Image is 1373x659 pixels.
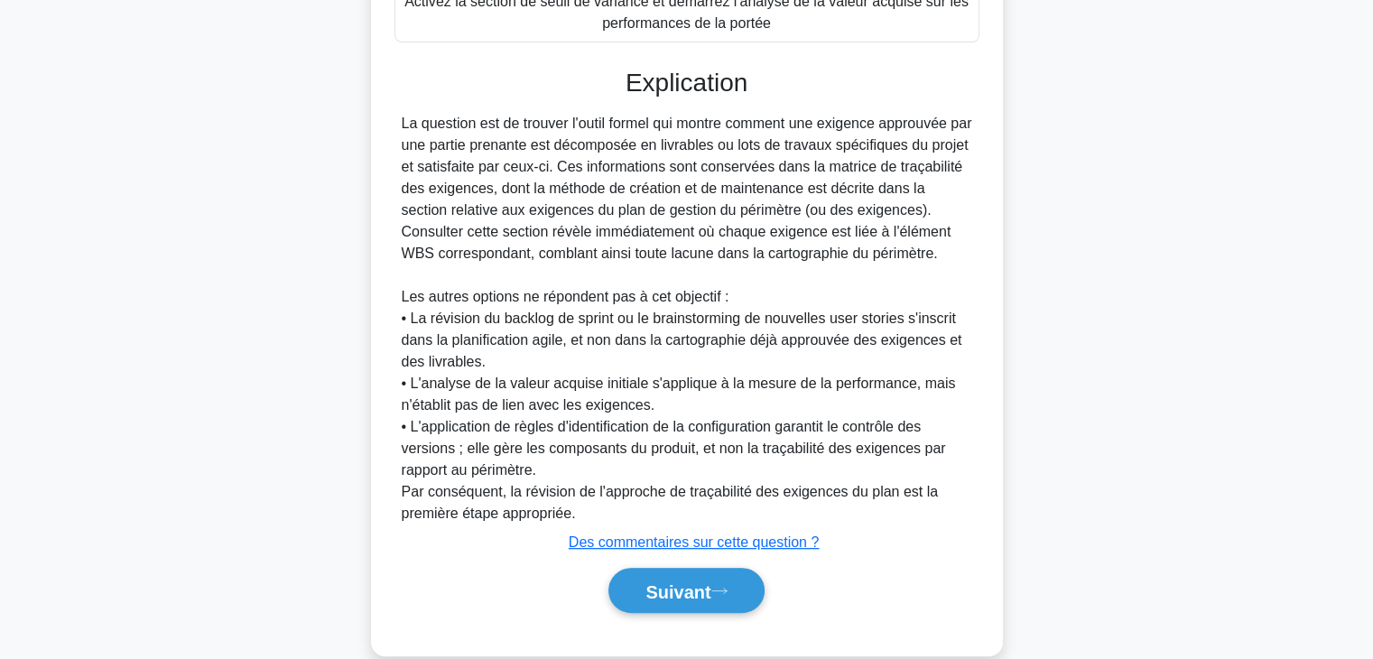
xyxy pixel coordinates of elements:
[402,484,939,521] font: Par conséquent, la révision de l'approche de traçabilité des exigences du plan est la première ét...
[402,311,962,369] font: • La révision du backlog de sprint ou le brainstorming de nouvelles user stories s'inscrit dans l...
[402,419,946,478] font: • L'application de règles d'identification de la configuration garantit le contrôle des versions ...
[402,116,972,261] font: La question est de trouver l'outil formel qui montre comment une exigence approuvée par une parti...
[608,568,764,614] button: Suivant
[402,376,956,413] font: • L'analyse de la valeur acquise initiale s'applique à la mesure de la performance, mais n'établi...
[626,69,747,97] font: Explication
[402,289,729,304] font: Les autres options ne répondent pas à cet objectif :
[569,534,819,550] a: Des commentaires sur cette question ?
[645,581,710,601] font: Suivant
